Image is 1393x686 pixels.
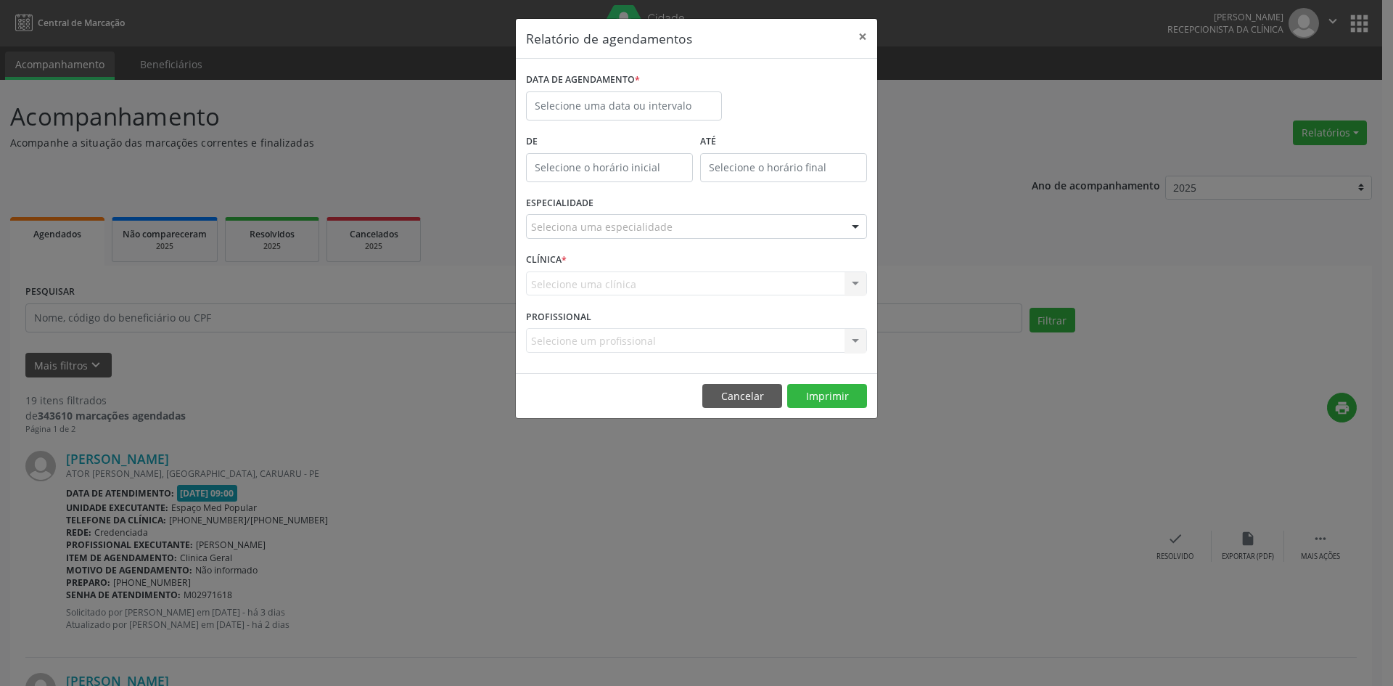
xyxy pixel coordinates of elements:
button: Cancelar [702,384,782,409]
label: De [526,131,693,153]
button: Close [848,19,877,54]
label: ATÉ [700,131,867,153]
h5: Relatório de agendamentos [526,29,692,48]
label: ESPECIALIDADE [526,192,593,215]
label: PROFISSIONAL [526,306,591,328]
input: Selecione o horário inicial [526,153,693,182]
label: DATA DE AGENDAMENTO [526,69,640,91]
input: Selecione o horário final [700,153,867,182]
label: CLÍNICA [526,249,567,271]
span: Seleciona uma especialidade [531,219,673,234]
input: Selecione uma data ou intervalo [526,91,722,121]
button: Imprimir [787,384,867,409]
